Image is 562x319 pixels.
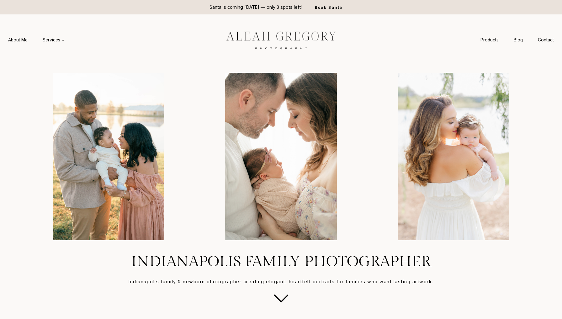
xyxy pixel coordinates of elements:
[209,4,302,11] p: Santa is coming [DATE] — only 3 spots left!
[15,278,547,285] p: Indianapolis family & newborn photographer creating elegant, heartfelt portraits for families who...
[1,34,35,46] a: About Me
[1,34,72,46] nav: Primary
[43,37,65,43] span: Services
[35,34,72,46] a: Services
[530,34,561,46] a: Contact
[506,34,530,46] a: Blog
[23,73,539,240] div: Photo Gallery Carousel
[473,34,561,46] nav: Secondary
[25,73,192,240] img: Family enjoying a sunny day by the lake.
[210,27,352,53] img: aleah gregory logo
[197,73,364,240] img: Parents holding their baby lovingly by Indianapolis newborn photographer
[473,34,506,46] a: Products
[15,253,547,271] h1: Indianapolis Family Photographer
[370,73,537,240] img: mom holding baby on shoulder looking back at the camera outdoors in Carmel, Indiana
